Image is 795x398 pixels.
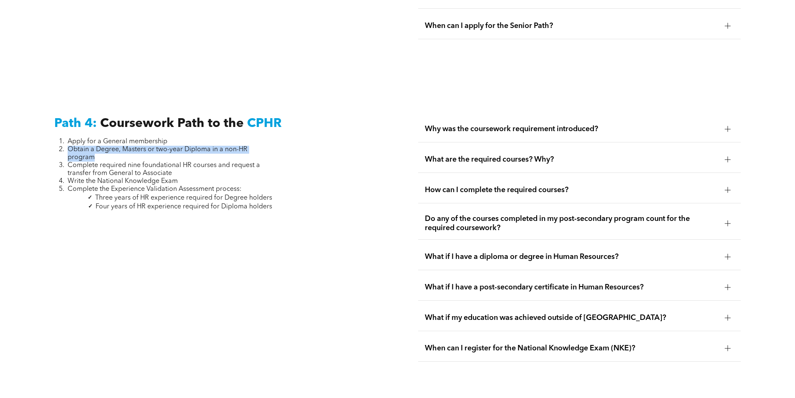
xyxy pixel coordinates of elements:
span: Why was the coursework requirement introduced? [425,124,718,134]
span: Complete required nine foundational HR courses and request a transfer from General to Associate [68,162,260,177]
span: CPHR [247,117,282,130]
span: Do any of the courses completed in my post-secondary program count for the required coursework? [425,214,718,233]
span: Write the National Knowledge Exam [68,178,178,185]
span: Apply for a General membership [68,138,167,145]
span: Obtain a Degree, Masters or two-year Diploma in a non-HR program [68,146,247,161]
span: Complete the Experience Validation Assessment process: [68,186,242,193]
span: What if my education was achieved outside of [GEOGRAPHIC_DATA]? [425,313,718,322]
span: Coursework Path to the [100,117,244,130]
span: Three years of HR experience required for Degree holders [95,195,272,201]
span: What if I have a post-secondary certificate in Human Resources? [425,283,718,292]
span: When can I apply for the Senior Path? [425,21,718,30]
span: What are the required courses? Why? [425,155,718,164]
span: How can I complete the required courses? [425,185,718,195]
span: Four years of HR experience required for Diploma holders [96,203,272,210]
span: Path 4: [54,117,97,130]
span: What if I have a diploma or degree in Human Resources? [425,252,718,261]
span: When can I register for the National Knowledge Exam (NKE)? [425,344,718,353]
